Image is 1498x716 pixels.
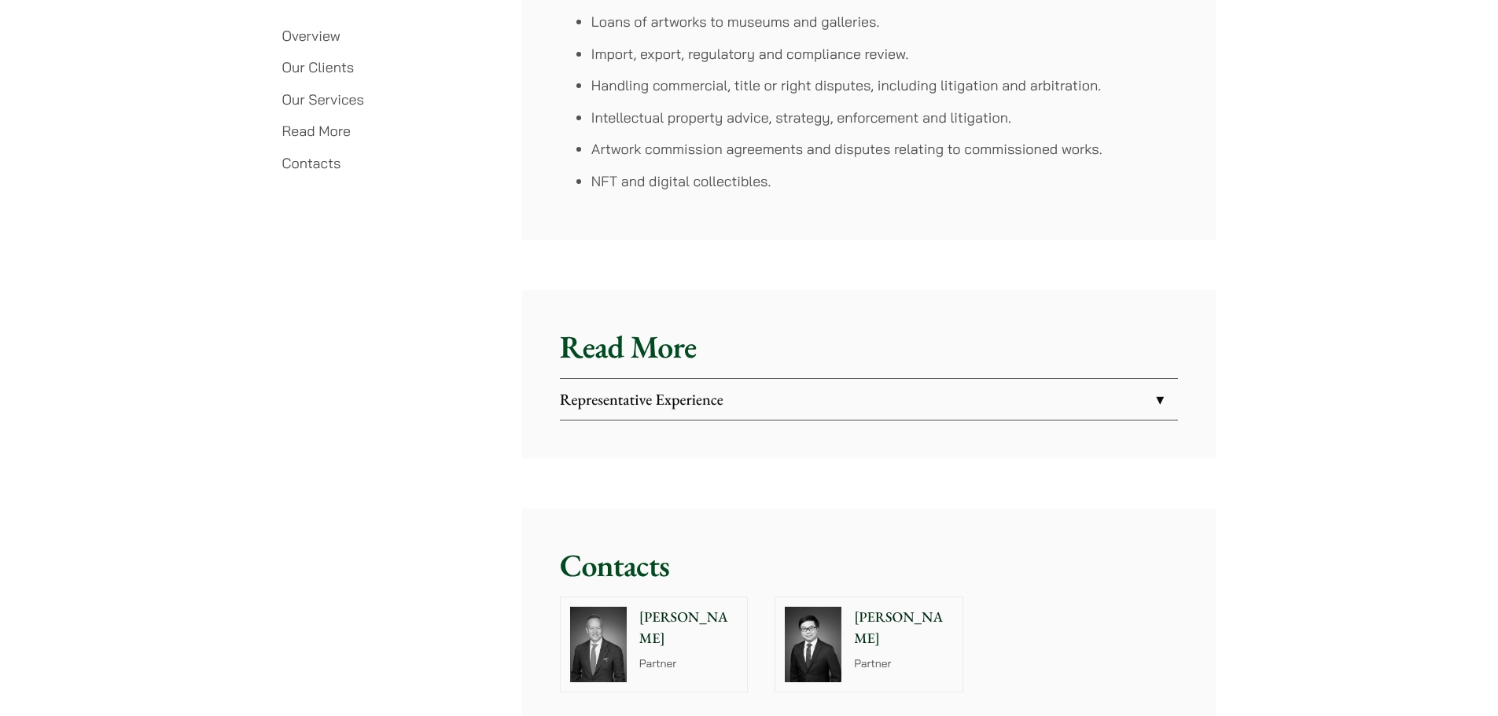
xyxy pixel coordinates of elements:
a: Overview [282,27,340,45]
p: Partner [854,655,953,672]
a: Contacts [282,154,341,172]
a: Representative Experience [560,379,1178,420]
li: Loans of artworks to museums and galleries. [591,11,1178,32]
a: [PERSON_NAME] Partner [560,597,749,692]
a: Read More [282,122,351,140]
h2: Read More [560,328,1178,365]
p: Partner [639,655,738,672]
li: Handling commercial, title or right disputes, including litigation and arbitration. [591,75,1178,96]
li: Intellectual property advice, strategy, enforcement and litigation. [591,107,1178,128]
a: Our Clients [282,58,355,76]
p: [PERSON_NAME] [639,607,738,649]
li: Import, export, regulatory and compliance review. [591,43,1178,64]
a: Our Services [282,90,364,108]
li: NFT and digital collectibles. [591,171,1178,192]
h2: Contacts [560,546,1178,584]
p: [PERSON_NAME] [854,607,953,649]
a: [PERSON_NAME] Partner [775,597,963,692]
li: Artwork commission agreements and disputes relating to commissioned works. [591,138,1178,160]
